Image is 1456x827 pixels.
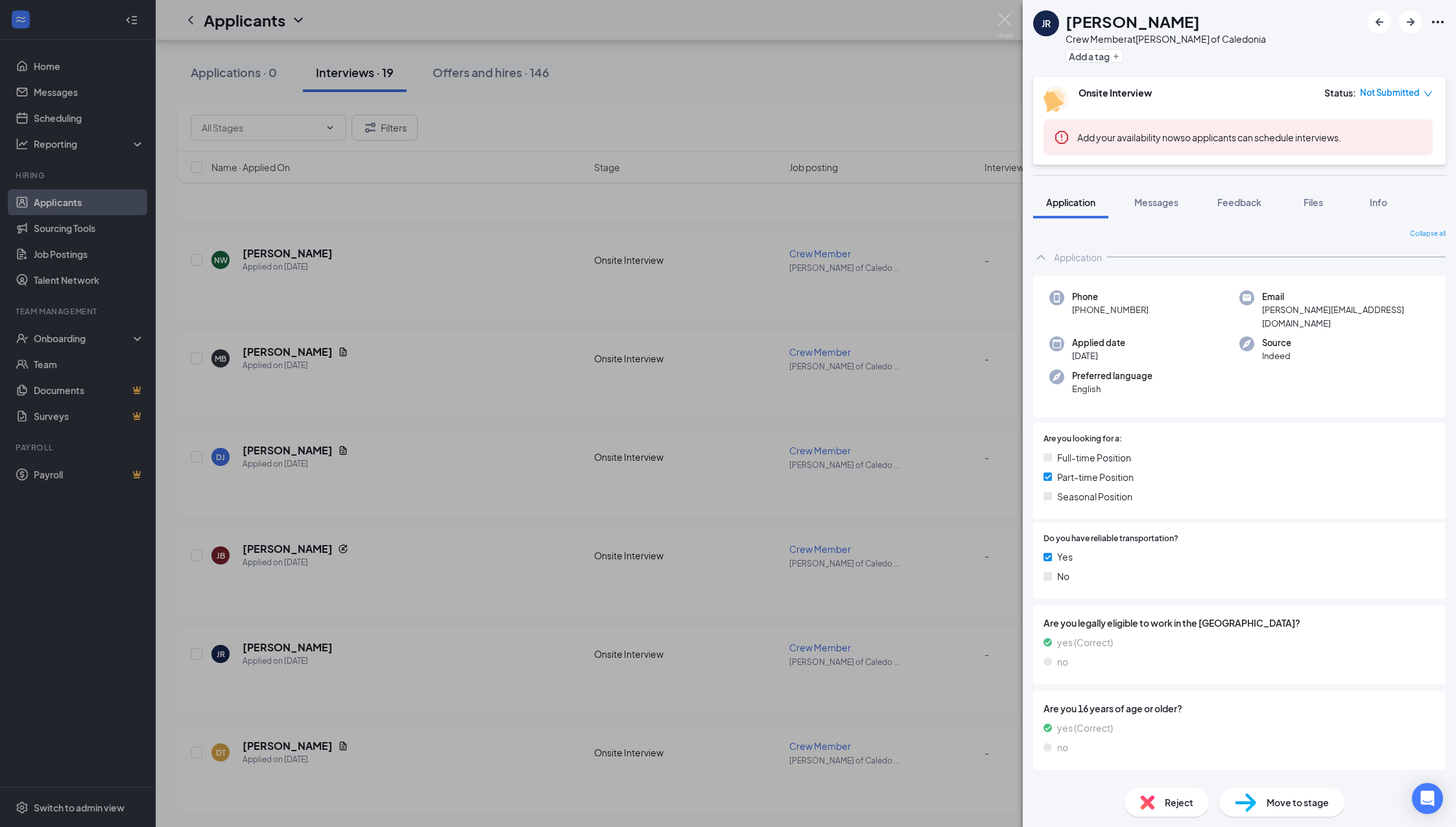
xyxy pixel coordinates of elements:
[1066,49,1123,63] button: PlusAdd a tag
[1077,131,1180,144] button: Add your availability now
[1057,450,1131,465] span: Full-time Position
[1066,10,1200,32] h1: [PERSON_NAME]
[1072,303,1149,316] span: [PHONE_NUMBER]
[1410,229,1446,239] span: Collapse all
[1304,196,1323,208] span: Files
[1262,336,1291,349] span: Source
[1072,382,1152,395] span: English
[1372,14,1387,30] svg: ArrowLeftNew
[1057,635,1113,649] span: yes (Correct)
[1066,32,1266,45] div: Crew Member at [PERSON_NAME] of Caledonia
[1044,533,1178,545] span: Do you have reliable transportation?
[1324,86,1356,99] div: Status :
[1057,550,1073,564] span: Yes
[1072,369,1152,382] span: Preferred language
[1262,303,1429,330] span: [PERSON_NAME][EMAIL_ADDRESS][DOMAIN_NAME]
[1033,250,1049,265] svg: ChevronUp
[1054,251,1102,264] div: Application
[1072,290,1149,303] span: Phone
[1057,655,1068,669] span: no
[1057,721,1113,735] span: yes (Correct)
[1057,470,1134,484] span: Part-time Position
[1262,290,1429,303] span: Email
[1112,52,1120,60] svg: Plus
[1360,86,1420,99] span: Not Submitted
[1046,196,1095,208] span: Application
[1430,14,1446,30] svg: Ellipses
[1054,130,1069,145] svg: Error
[1399,10,1422,34] button: ArrowRight
[1057,740,1068,754] span: no
[1072,336,1125,349] span: Applied date
[1079,87,1152,99] b: Onsite Interview
[1057,569,1069,583] span: No
[1077,132,1341,143] span: so applicants can schedule interviews.
[1368,10,1391,34] button: ArrowLeftNew
[1044,433,1122,445] span: Are you looking for a:
[1262,349,1291,362] span: Indeed
[1412,783,1443,814] div: Open Intercom Messenger
[1057,489,1132,504] span: Seasonal Position
[1370,196,1387,208] span: Info
[1165,795,1193,810] span: Reject
[1403,14,1418,30] svg: ArrowRight
[1134,196,1178,208] span: Messages
[1217,196,1261,208] span: Feedback
[1267,795,1329,810] span: Move to stage
[1044,616,1435,630] span: Are you legally eligible to work in the [GEOGRAPHIC_DATA]?
[1072,349,1125,362] span: [DATE]
[1424,89,1433,99] span: down
[1044,701,1435,716] span: Are you 16 years of age or older?
[1042,17,1051,30] div: JR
